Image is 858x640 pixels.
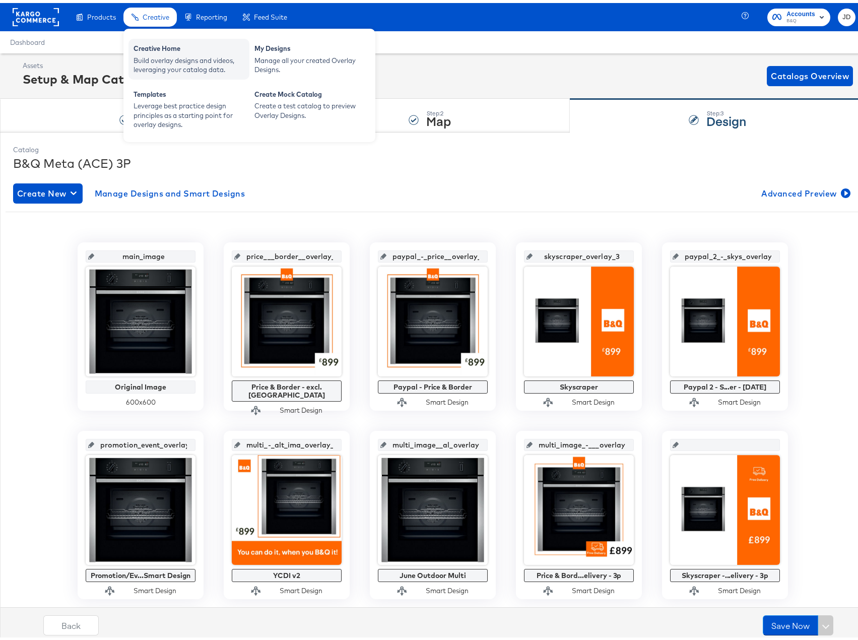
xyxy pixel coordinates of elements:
[842,9,851,20] span: JD
[526,568,631,577] div: Price & Bord...elivery - 3p
[143,10,169,18] span: Creative
[17,183,79,198] span: Create New
[572,583,615,593] div: Smart Design
[87,10,116,18] span: Products
[88,568,193,577] div: Promotion/Ev...Smart Design
[771,66,849,80] span: Catalogs Overview
[838,6,855,23] button: JD
[13,142,852,152] div: Catalog
[786,6,815,17] span: Accounts
[280,583,322,593] div: Smart Design
[767,6,830,23] button: AccountsB&Q
[196,10,227,18] span: Reporting
[426,395,469,404] div: Smart Design
[426,107,451,114] div: Step: 2
[280,403,322,412] div: Smart Design
[718,583,761,593] div: Smart Design
[234,568,339,577] div: YCDI v2
[134,583,176,593] div: Smart Design
[254,10,287,18] span: Feed Suite
[706,109,746,126] strong: Design
[786,14,815,22] span: B&Q
[13,180,83,201] button: Create New
[426,583,469,593] div: Smart Design
[234,380,339,396] div: Price & Border - excl. [GEOGRAPHIC_DATA]
[88,380,193,388] div: Original Image
[718,395,761,404] div: Smart Design
[763,612,818,632] button: Save Now
[23,68,149,85] div: Setup & Map Catalog
[673,568,777,577] div: Skyscraper -...elivery - 3p
[86,395,195,404] div: 600 x 600
[23,58,149,68] div: Assets
[761,183,848,198] span: Advanced Preview
[757,180,852,201] button: Advanced Preview
[767,63,853,83] button: Catalogs Overview
[95,183,245,198] span: Manage Designs and Smart Designs
[426,109,451,126] strong: Map
[91,180,249,201] button: Manage Designs and Smart Designs
[380,568,485,577] div: June Outdoor Multi
[13,152,852,169] div: B&Q Meta (ACE) 3P
[526,380,631,388] div: Skyscraper
[10,35,45,43] a: Dashboard
[572,395,615,404] div: Smart Design
[706,107,746,114] div: Step: 3
[43,612,99,632] button: Back
[380,380,485,388] div: Paypal - Price & Border
[673,380,777,388] div: Paypal 2 - S...er - [DATE]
